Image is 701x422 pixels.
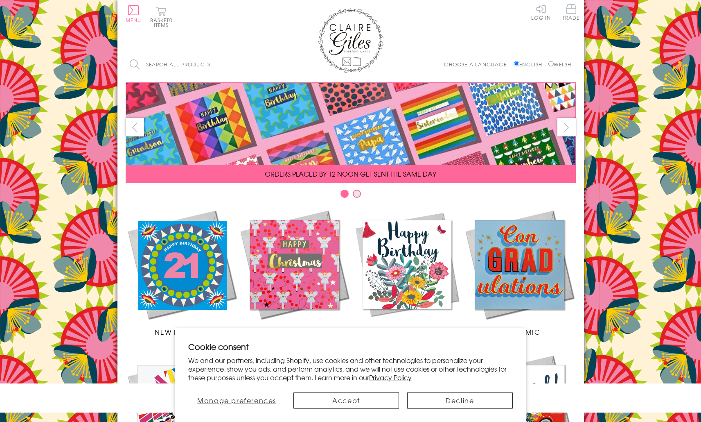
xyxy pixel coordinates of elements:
span: Trade [563,4,580,20]
button: Decline [407,392,513,409]
span: Academic [498,327,541,337]
button: prev [126,118,144,136]
input: Search [261,55,269,74]
span: ORDERS PLACED BY 12 NOON GET SENT THE SAME DAY [265,169,436,179]
span: Menu [126,16,142,24]
input: Welsh [548,61,554,66]
a: New Releases [126,208,238,337]
span: Manage preferences [197,395,276,405]
p: We and our partners, including Shopify, use cookies and other technologies to personalize your ex... [188,356,513,381]
h2: Cookie consent [188,341,513,352]
a: Academic [463,208,576,337]
input: English [514,61,519,66]
p: Choose a language: [444,61,512,68]
label: Welsh [548,61,572,68]
button: Manage preferences [188,392,285,409]
span: New Releases [155,327,208,337]
button: Basket0 items [150,7,173,27]
span: 0 items [154,16,173,29]
div: Carousel Pagination [126,189,576,202]
a: Birthdays [351,208,463,337]
a: Log In [531,4,551,20]
a: Privacy Policy [369,372,412,382]
span: Birthdays [387,327,426,337]
label: English [514,61,546,68]
button: Carousel Page 2 [353,190,361,198]
a: Trade [563,4,580,22]
button: Accept [293,392,399,409]
button: Menu [126,5,142,23]
span: Christmas [273,327,315,337]
button: next [557,118,576,136]
a: Christmas [238,208,351,337]
button: Carousel Page 1 (Current Slide) [340,190,349,198]
img: Claire Giles Greetings Cards [318,8,383,73]
input: Search all products [126,55,269,74]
